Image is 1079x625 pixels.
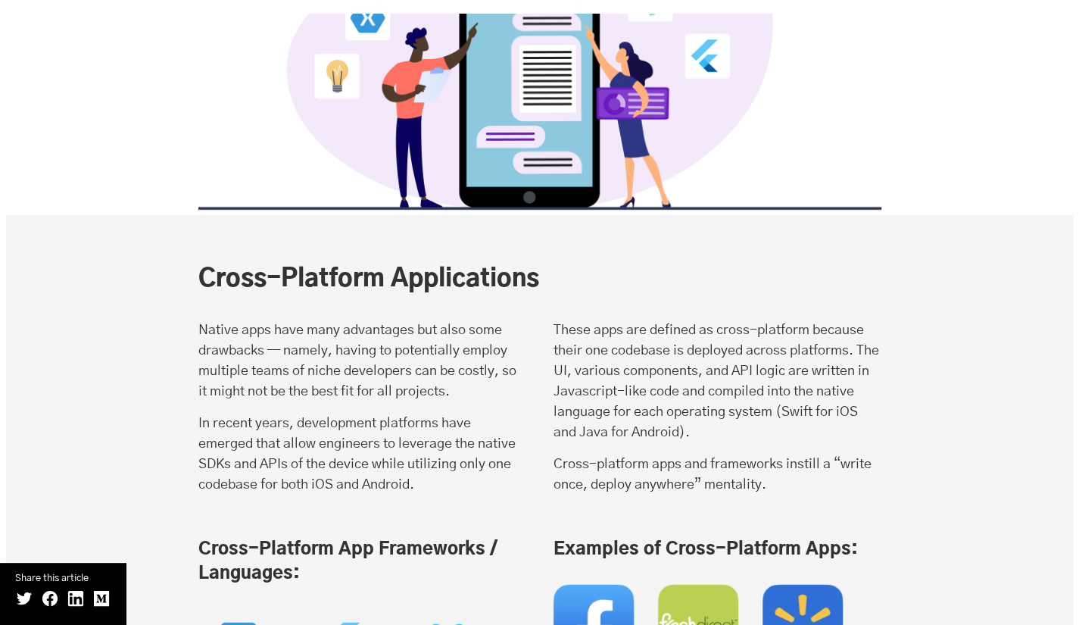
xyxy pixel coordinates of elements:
[198,264,842,294] h2: Cross-Platform Applications
[554,538,881,562] h3: Examples of Cross-Platform Apps:
[15,570,111,586] small: Share this article
[554,320,881,443] p: These apps are defined as cross-platform because their one codebase is deployed across platforms....
[198,538,526,586] h3: Cross-Platform App Frameworks / Languages:
[198,414,526,495] p: In recent years, development platforms have emerged that allow engineers to leverage the native S...
[554,455,881,495] p: Cross-platform apps and frameworks instill a “write once, deploy anywhere” mentality.
[198,320,526,402] p: Native apps have many advantages but also some drawbacks — namely, having to potentially employ m...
